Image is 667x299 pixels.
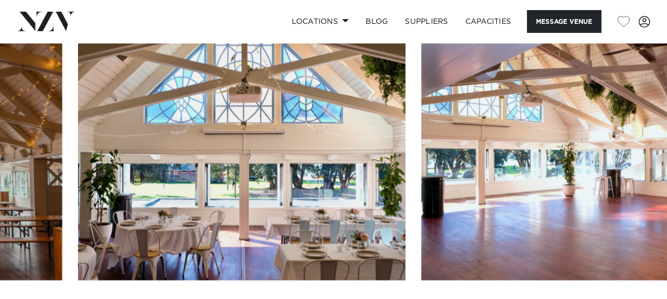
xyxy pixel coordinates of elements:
a: Capacities [457,10,520,33]
swiper-slide: 3 / 30 [78,40,405,280]
button: Message Venue [527,10,601,33]
img: nzv-logo.png [17,12,75,31]
a: Locations [283,10,357,33]
a: BLOG [357,10,396,33]
a: SUPPLIERS [396,10,456,33]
